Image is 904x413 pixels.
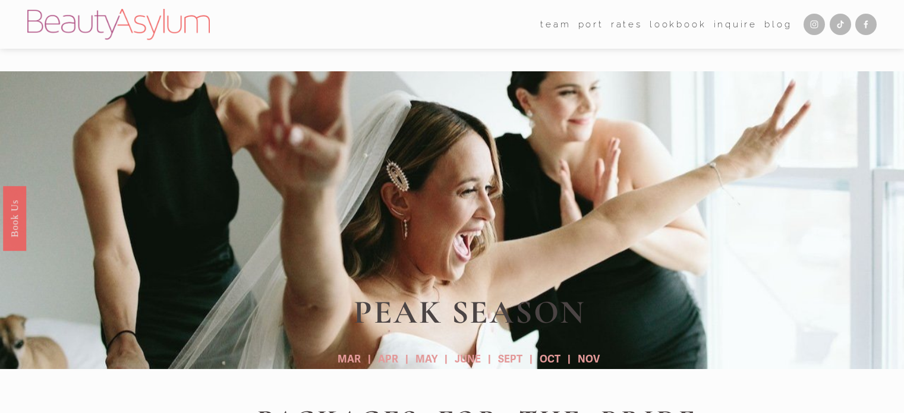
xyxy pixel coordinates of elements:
a: Lookbook [650,15,706,33]
strong: MAR | APR | MAY | JUNE | SEPT | OCT | NOV [338,353,600,365]
a: Instagram [804,14,825,35]
a: folder dropdown [540,15,571,33]
a: TikTok [830,14,851,35]
span: team [540,17,571,33]
a: Blog [764,15,792,33]
a: Book Us [3,185,26,250]
a: Facebook [855,14,877,35]
img: Beauty Asylum | Bridal Hair &amp; Makeup Charlotte &amp; Atlanta [27,9,210,40]
a: Rates [611,15,642,33]
a: Inquire [714,15,758,33]
strong: PEAK SEASON [354,292,586,332]
a: port [578,15,604,33]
